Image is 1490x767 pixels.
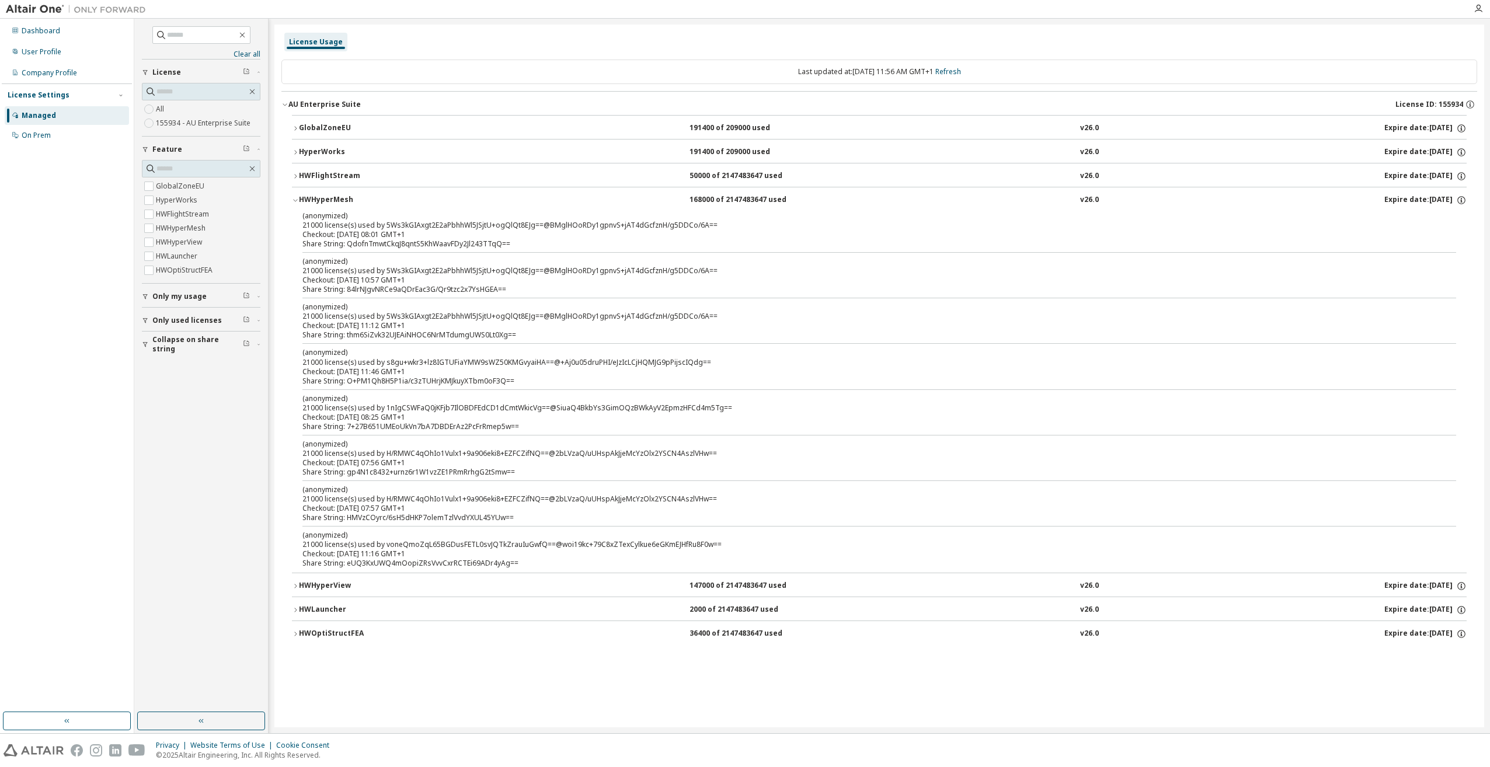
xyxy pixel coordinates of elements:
div: HWLauncher [299,605,404,615]
div: Dashboard [22,26,60,36]
p: (anonymized) [302,439,1428,449]
div: 21000 license(s) used by H/RMWC4qOhIo1Vulx1+9a906eki8+EZFCZifNQ==@2bLVzaQ/uUHspAkJjeMcYzOlx2YSCN4... [302,484,1428,504]
p: (anonymized) [302,211,1428,221]
p: (anonymized) [302,484,1428,494]
div: Managed [22,111,56,120]
div: v26.0 [1080,171,1099,182]
div: Expire date: [DATE] [1384,171,1467,182]
button: Only my usage [142,284,260,309]
span: Collapse on share string [152,335,243,354]
div: 21000 license(s) used by s8gu+wkr3+lz8IGTUFiaYMW9sWZ50KMGvyaiHA==@+Aj0u05druPHI/eJzIcLCjHQMJG9pPi... [302,347,1428,367]
img: facebook.svg [71,744,83,756]
div: 21000 license(s) used by 5Ws3kGIAxgt2E2aPbhhWl5JSjtU+ogQlQt8EJg==@BMglHOoRDy1gpnvS+jAT4dGcfznH/g5... [302,256,1428,276]
div: v26.0 [1080,605,1099,615]
div: 50000 of 2147483647 used [690,171,795,182]
div: Expire date: [DATE] [1384,147,1467,158]
p: (anonymized) [302,302,1428,312]
div: Share String: gp4N1c8432+urnz6r1W1vzZE1PRmRrhgG2tSmw== [302,468,1428,477]
span: Clear filter [243,340,250,349]
div: Checkout: [DATE] 11:12 GMT+1 [302,321,1428,330]
button: HWFlightStream50000 of 2147483647 usedv26.0Expire date:[DATE] [292,163,1467,189]
div: Expire date: [DATE] [1384,581,1467,591]
img: altair_logo.svg [4,744,64,756]
div: v26.0 [1080,147,1099,158]
div: Expire date: [DATE] [1384,629,1467,639]
div: Checkout: [DATE] 07:56 GMT+1 [302,458,1428,468]
div: Checkout: [DATE] 08:25 GMT+1 [302,413,1428,422]
div: HyperWorks [299,147,404,158]
span: Only my usage [152,292,207,301]
div: Cookie Consent [276,741,336,750]
div: 36400 of 2147483647 used [690,629,795,639]
label: HyperWorks [156,193,200,207]
div: v26.0 [1080,629,1099,639]
div: 21000 license(s) used by 5Ws3kGIAxgt2E2aPbhhWl5JSjtU+ogQlQt8EJg==@BMglHOoRDy1gpnvS+jAT4dGcfznH/g5... [302,211,1428,230]
label: HWOptiStructFEA [156,263,215,277]
div: Share String: 84lrNJgvNRCe9aQDrEac3G/Qr9tzc2x7YsHGEA== [302,285,1428,294]
img: Altair One [6,4,152,15]
div: Share String: HMVzCOyrc/6sH5dHKP7olemTzlVvdYXUL45YUw== [302,513,1428,522]
div: Share String: QdofnTmwtCkqJ8qntS5KhWaavFDy2Jl243TTqQ== [302,239,1428,249]
div: HWFlightStream [299,171,404,182]
div: Checkout: [DATE] 11:16 GMT+1 [302,549,1428,559]
label: GlobalZoneEU [156,179,207,193]
span: Clear filter [243,292,250,301]
span: License ID: 155934 [1395,100,1463,109]
div: 168000 of 2147483647 used [690,195,795,205]
button: Collapse on share string [142,332,260,357]
span: Clear filter [243,316,250,325]
a: Refresh [935,67,961,76]
div: Last updated at: [DATE] 11:56 AM GMT+1 [281,60,1477,84]
div: Share String: O+PM1Qh8H5P1ia/c3zTUHrjKMJkuyXTbm0oF3Q== [302,376,1428,386]
div: 147000 of 2147483647 used [690,581,795,591]
label: All [156,102,166,116]
p: (anonymized) [302,393,1428,403]
p: (anonymized) [302,347,1428,357]
div: HWOptiStructFEA [299,629,404,639]
div: Expire date: [DATE] [1384,605,1467,615]
button: GlobalZoneEU191400 of 209000 usedv26.0Expire date:[DATE] [292,116,1467,141]
img: instagram.svg [90,744,102,756]
div: 191400 of 209000 used [690,147,795,158]
span: License [152,68,181,77]
button: HWOptiStructFEA36400 of 2147483647 usedv26.0Expire date:[DATE] [292,621,1467,647]
div: Checkout: [DATE] 08:01 GMT+1 [302,230,1428,239]
button: HWLauncher2000 of 2147483647 usedv26.0Expire date:[DATE] [292,597,1467,623]
button: AU Enterprise SuiteLicense ID: 155934 [281,92,1477,117]
div: Checkout: [DATE] 07:57 GMT+1 [302,504,1428,513]
button: HWHyperMesh168000 of 2147483647 usedv26.0Expire date:[DATE] [292,187,1467,213]
div: License Usage [289,37,343,47]
label: HWHyperView [156,235,204,249]
button: Only used licenses [142,308,260,333]
div: HWHyperMesh [299,195,404,205]
span: Feature [152,145,182,154]
div: Share String: thm6SiZvk32UJEAiNHOC6NrMTdumgUWS0Lt0Xg== [302,330,1428,340]
div: v26.0 [1080,581,1099,591]
div: On Prem [22,131,51,140]
div: Share String: 7+27B651UMEoUkVn7bA7DBDErAz2PcFrRmep5w== [302,422,1428,431]
button: HyperWorks191400 of 209000 usedv26.0Expire date:[DATE] [292,140,1467,165]
label: HWLauncher [156,249,200,263]
div: AU Enterprise Suite [288,100,361,109]
img: youtube.svg [128,744,145,756]
img: linkedin.svg [109,744,121,756]
div: Expire date: [DATE] [1384,123,1467,134]
div: 21000 license(s) used by 5Ws3kGIAxgt2E2aPbhhWl5JSjtU+ogQlQt8EJg==@BMglHOoRDy1gpnvS+jAT4dGcfznH/g5... [302,302,1428,321]
label: HWFlightStream [156,207,211,221]
div: Website Terms of Use [190,741,276,750]
div: Checkout: [DATE] 11:46 GMT+1 [302,367,1428,376]
label: 155934 - AU Enterprise Suite [156,116,253,130]
div: Expire date: [DATE] [1384,195,1467,205]
button: License [142,60,260,85]
div: 2000 of 2147483647 used [690,605,795,615]
span: Clear filter [243,68,250,77]
button: HWHyperView147000 of 2147483647 usedv26.0Expire date:[DATE] [292,573,1467,599]
div: GlobalZoneEU [299,123,404,134]
p: (anonymized) [302,530,1428,540]
a: Clear all [142,50,260,59]
div: 21000 license(s) used by voneQmoZqL65BGDusFETL0svJQTkZrauIuGwfQ==@woi19kc+79C8xZTexCylkue6eGKmEJH... [302,530,1428,549]
div: 21000 license(s) used by H/RMWC4qOhIo1Vulx1+9a906eki8+EZFCZifNQ==@2bLVzaQ/uUHspAkJjeMcYzOlx2YSCN4... [302,439,1428,458]
p: © 2025 Altair Engineering, Inc. All Rights Reserved. [156,750,336,760]
label: HWHyperMesh [156,221,208,235]
div: Checkout: [DATE] 10:57 GMT+1 [302,276,1428,285]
